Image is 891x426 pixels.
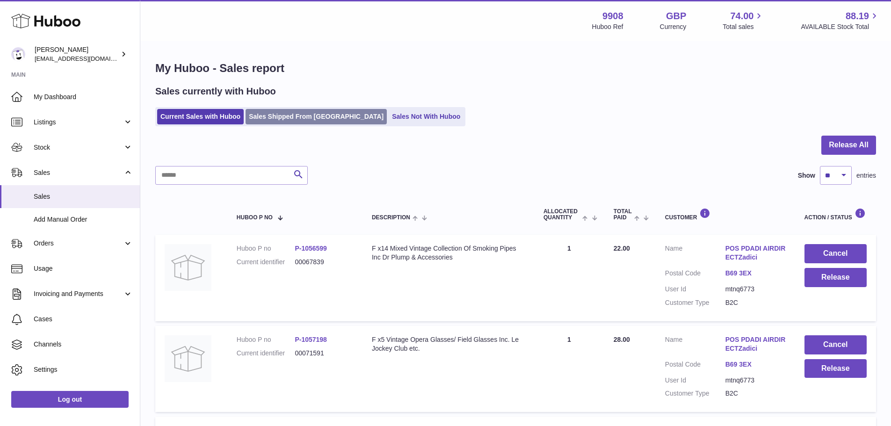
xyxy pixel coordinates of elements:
[665,376,725,385] dt: User Id
[34,289,123,298] span: Invoicing and Payments
[614,336,630,343] span: 28.00
[665,335,725,355] dt: Name
[295,245,327,252] a: P-1056599
[237,335,295,344] dt: Huboo P no
[725,360,786,369] a: B69 3EX
[543,209,580,221] span: ALLOCATED Quantity
[725,244,786,262] a: POS PDADI AIRDIRECTZadici
[295,349,353,358] dd: 00071591
[165,335,211,382] img: no-photo.jpg
[821,136,876,155] button: Release All
[798,171,815,180] label: Show
[804,268,867,287] button: Release
[534,326,604,412] td: 1
[665,389,725,398] dt: Customer Type
[665,208,786,221] div: Customer
[34,118,123,127] span: Listings
[660,22,687,31] div: Currency
[11,47,25,61] img: internalAdmin-9908@internal.huboo.com
[34,315,133,324] span: Cases
[34,143,123,152] span: Stock
[602,10,623,22] strong: 9908
[34,93,133,101] span: My Dashboard
[725,269,786,278] a: B69 3EX
[665,285,725,294] dt: User Id
[372,244,525,262] div: F x14 Mixed Vintage Collection Of Smoking Pipes Inc Dr Plump & Accessories
[34,264,133,273] span: Usage
[801,22,880,31] span: AVAILABLE Stock Total
[725,285,786,294] dd: mtnq6773
[295,258,353,267] dd: 00067839
[34,340,133,349] span: Channels
[614,245,630,252] span: 22.00
[34,168,123,177] span: Sales
[846,10,869,22] span: 88.19
[35,45,119,63] div: [PERSON_NAME]
[237,258,295,267] dt: Current identifier
[665,244,725,264] dt: Name
[665,269,725,280] dt: Postal Code
[372,215,410,221] span: Description
[592,22,623,31] div: Huboo Ref
[665,298,725,307] dt: Customer Type
[34,365,133,374] span: Settings
[804,335,867,354] button: Cancel
[725,376,786,385] dd: mtnq6773
[157,109,244,124] a: Current Sales with Huboo
[725,389,786,398] dd: B2C
[155,61,876,76] h1: My Huboo - Sales report
[237,349,295,358] dt: Current identifier
[730,10,753,22] span: 74.00
[804,359,867,378] button: Release
[11,391,129,408] a: Log out
[295,336,327,343] a: P-1057198
[34,239,123,248] span: Orders
[165,244,211,291] img: no-photo.jpg
[237,215,273,221] span: Huboo P no
[534,235,604,321] td: 1
[34,215,133,224] span: Add Manual Order
[246,109,387,124] a: Sales Shipped From [GEOGRAPHIC_DATA]
[389,109,464,124] a: Sales Not With Huboo
[804,208,867,221] div: Action / Status
[372,335,525,353] div: F x5 Vintage Opera Glasses/ Field Glasses Inc. Le Jockey Club etc.
[666,10,686,22] strong: GBP
[804,244,867,263] button: Cancel
[665,360,725,371] dt: Postal Code
[856,171,876,180] span: entries
[614,209,632,221] span: Total paid
[35,55,138,62] span: [EMAIL_ADDRESS][DOMAIN_NAME]
[725,298,786,307] dd: B2C
[723,10,764,31] a: 74.00 Total sales
[725,335,786,353] a: POS PDADI AIRDIRECTZadici
[723,22,764,31] span: Total sales
[34,192,133,201] span: Sales
[155,85,276,98] h2: Sales currently with Huboo
[237,244,295,253] dt: Huboo P no
[801,10,880,31] a: 88.19 AVAILABLE Stock Total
